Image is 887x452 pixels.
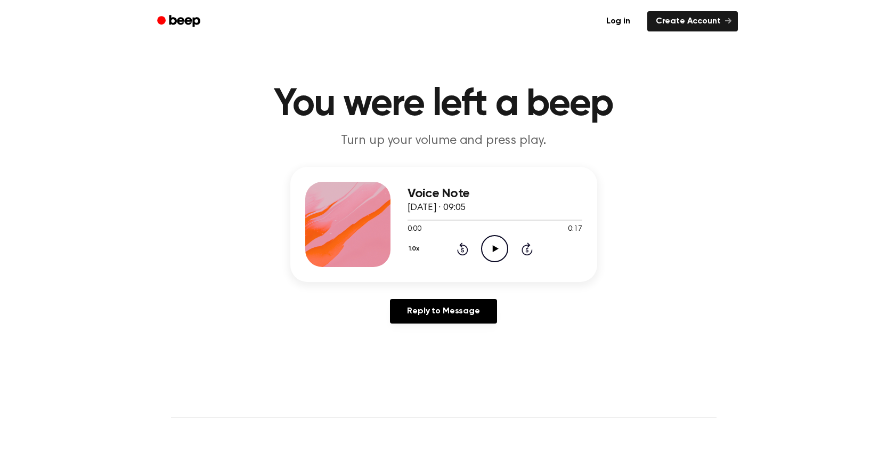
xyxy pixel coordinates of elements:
span: [DATE] · 09:05 [408,203,466,213]
a: Reply to Message [390,299,497,324]
a: Create Account [647,11,738,31]
span: 0:00 [408,224,421,235]
a: Beep [150,11,210,32]
span: 0:17 [568,224,582,235]
h3: Voice Note [408,187,582,201]
button: 1.0x [408,240,424,258]
h1: You were left a beep [171,85,717,124]
p: Turn up your volume and press play. [239,132,648,150]
a: Log in [596,9,641,34]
